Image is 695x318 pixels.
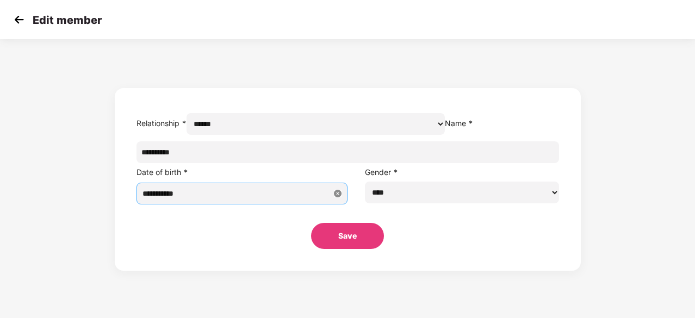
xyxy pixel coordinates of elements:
span: close-circle [334,190,342,197]
button: Save [311,223,384,249]
label: Gender * [365,167,398,177]
label: Date of birth * [136,167,188,177]
img: svg+xml;base64,PHN2ZyB4bWxucz0iaHR0cDovL3d3dy53My5vcmcvMjAwMC9zdmciIHdpZHRoPSIzMCIgaGVpZ2h0PSIzMC... [11,11,27,28]
label: Name * [445,119,473,128]
p: Edit member [33,14,102,27]
label: Relationship * [136,119,187,128]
